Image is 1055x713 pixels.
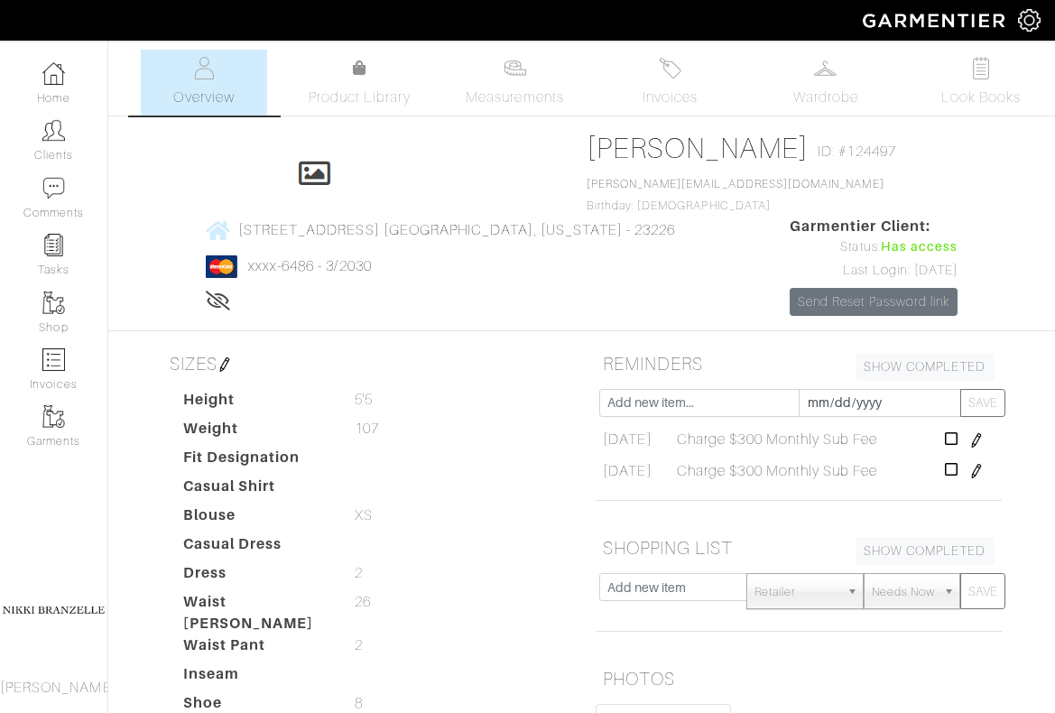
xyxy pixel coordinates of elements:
[170,533,341,562] dt: Casual Dress
[355,505,373,526] span: XS
[881,237,958,257] span: Has access
[643,87,698,108] span: Invoices
[170,562,341,591] dt: Dress
[918,50,1044,116] a: Look Books
[790,216,958,237] span: Garmentier Client:
[960,389,1005,417] button: SAVE
[466,87,564,108] span: Measurements
[355,389,373,411] span: 5'5
[587,178,884,190] a: [PERSON_NAME][EMAIL_ADDRESS][DOMAIN_NAME]
[754,574,839,610] span: Retailer
[355,591,371,613] span: 26
[941,87,1022,108] span: Look Books
[170,418,341,447] dt: Weight
[1018,9,1041,32] img: gear-icon-white-bd11855cb880d31180b6d7d6211b90ccbf57a29d726f0c71d8c61bd08dd39cc2.png
[599,573,748,601] input: Add new item
[355,634,363,656] span: 2
[603,460,652,482] span: [DATE]
[607,50,734,116] a: Invoices
[238,222,676,238] span: [STREET_ADDRESS] [GEOGRAPHIC_DATA], [US_STATE] - 23226
[969,433,984,448] img: pen-cf24a1663064a2ec1b9c1bd2387e9de7a2fa800b781884d57f21acf72779bad2.png
[969,57,992,79] img: todo-9ac3debb85659649dc8f770b8b6100bb5dab4b48dedcbae339e5042a72dfd3cc.svg
[790,288,958,316] a: Send Reset Password link
[42,177,65,199] img: comment-icon-a0a6a9ef722e966f86d9cbdc48e553b5cf19dbc54f86b18d962a5391bc8f6eb6.png
[790,237,958,257] div: Status:
[793,87,858,108] span: Wardrobe
[42,348,65,371] img: orders-icon-0abe47150d42831381b5fb84f609e132dff9fe21cb692f30cb5eec754e2cba89.png
[193,57,216,79] img: basicinfo-40fd8af6dae0f16599ec9e87c0ef1c0a1fdea2edbe929e3d69a839185d80c458.svg
[248,258,372,274] a: xxxx-6486 - 3/2030
[162,346,569,382] h5: SIZES
[599,389,800,417] input: Add new item...
[206,255,237,278] img: mastercard-2c98a0d54659f76b027c6839bea21931c3e23d06ea5b2b5660056f2e14d2f154.png
[596,346,1002,382] h5: REMINDERS
[451,50,578,116] a: Measurements
[42,62,65,85] img: dashboard-icon-dbcd8f5a0b271acd01030246c82b418ddd0df26cd7fceb0bd07c9910d44c42f6.png
[677,460,877,482] span: Charge $300 Monthly Sub Fee
[42,119,65,142] img: clients-icon-6bae9207a08558b7cb47a8932f037763ab4055f8c8b6bfacd5dc20c3e0201464.png
[763,50,889,116] a: Wardrobe
[206,218,676,241] a: [STREET_ADDRESS] [GEOGRAPHIC_DATA], [US_STATE] - 23226
[587,132,810,164] a: [PERSON_NAME]
[355,562,363,584] span: 2
[42,292,65,314] img: garments-icon-b7da505a4dc4fd61783c78ac3ca0ef83fa9d6f193b1c9dc38574b1d14d53ca28.png
[42,234,65,256] img: reminder-icon-8004d30b9f0a5d33ae49ab947aed9ed385cf756f9e5892f1edd6e32f2345188e.png
[818,141,896,162] span: ID: #124497
[42,405,65,428] img: garments-icon-b7da505a4dc4fd61783c78ac3ca0ef83fa9d6f193b1c9dc38574b1d14d53ca28.png
[355,418,379,440] span: 107
[790,261,958,281] div: Last Login: [DATE]
[587,178,884,212] span: Birthday: [DEMOGRAPHIC_DATA]
[170,447,341,476] dt: Fit Designation
[969,464,984,478] img: pen-cf24a1663064a2ec1b9c1bd2387e9de7a2fa800b781884d57f21acf72779bad2.png
[854,5,1018,36] img: garmentier-logo-header-white-b43fb05a5012e4ada735d5af1a66efaba907eab6374d6393d1fbf88cb4ef424d.png
[170,505,341,533] dt: Blouse
[856,537,995,565] a: SHOW COMPLETED
[659,57,681,79] img: orders-27d20c2124de7fd6de4e0e44c1d41de31381a507db9b33961299e4e07d508b8c.svg
[173,87,234,108] span: Overview
[872,574,935,610] span: Needs Now
[170,389,341,418] dt: Height
[170,663,341,692] dt: Inseam
[596,530,1002,566] h5: SHOPPING LIST
[677,429,877,450] span: Charge $300 Monthly Sub Fee
[596,661,1002,697] h5: PHOTOS
[309,87,411,108] span: Product Library
[296,58,422,108] a: Product Library
[170,591,341,634] dt: Waist [PERSON_NAME]
[217,357,232,372] img: pen-cf24a1663064a2ec1b9c1bd2387e9de7a2fa800b781884d57f21acf72779bad2.png
[170,476,341,505] dt: Casual Shirt
[960,573,1005,609] button: SAVE
[141,50,267,116] a: Overview
[603,429,652,450] span: [DATE]
[856,353,995,381] a: SHOW COMPLETED
[504,57,526,79] img: measurements-466bbee1fd09ba9460f595b01e5d73f9e2bff037440d3c8f018324cb6cdf7a4a.svg
[814,57,837,79] img: wardrobe-487a4870c1b7c33e795ec22d11cfc2ed9d08956e64fb3008fe2437562e282088.svg
[170,634,341,663] dt: Waist Pant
